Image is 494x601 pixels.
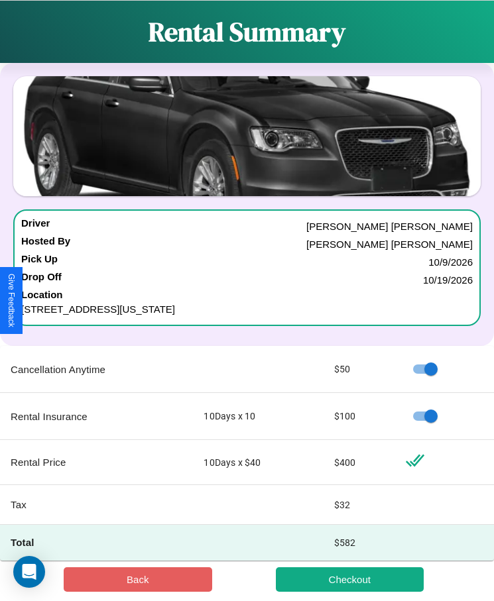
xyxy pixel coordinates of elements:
[423,271,473,289] p: 10 / 19 / 2026
[11,496,182,514] p: Tax
[428,253,473,271] p: 10 / 9 / 2026
[324,440,395,485] td: $ 400
[324,346,395,393] td: $ 50
[11,408,182,425] p: Rental Insurance
[21,271,62,289] h4: Drop Off
[306,235,473,253] p: [PERSON_NAME] [PERSON_NAME]
[193,393,323,440] td: 10 Days x 10
[7,274,16,327] div: Give Feedback
[21,253,58,271] h4: Pick Up
[13,556,45,588] div: Open Intercom Messenger
[21,289,473,300] h4: Location
[21,300,473,318] p: [STREET_ADDRESS][US_STATE]
[11,360,182,378] p: Cancellation Anytime
[21,217,50,235] h4: Driver
[193,440,323,485] td: 10 Days x $ 40
[11,535,182,549] h4: Total
[11,453,182,471] p: Rental Price
[149,14,345,50] h1: Rental Summary
[324,393,395,440] td: $ 100
[324,485,395,525] td: $ 32
[64,567,212,592] button: Back
[324,525,395,561] td: $ 582
[276,567,424,592] button: Checkout
[21,235,70,253] h4: Hosted By
[306,217,473,235] p: [PERSON_NAME] [PERSON_NAME]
